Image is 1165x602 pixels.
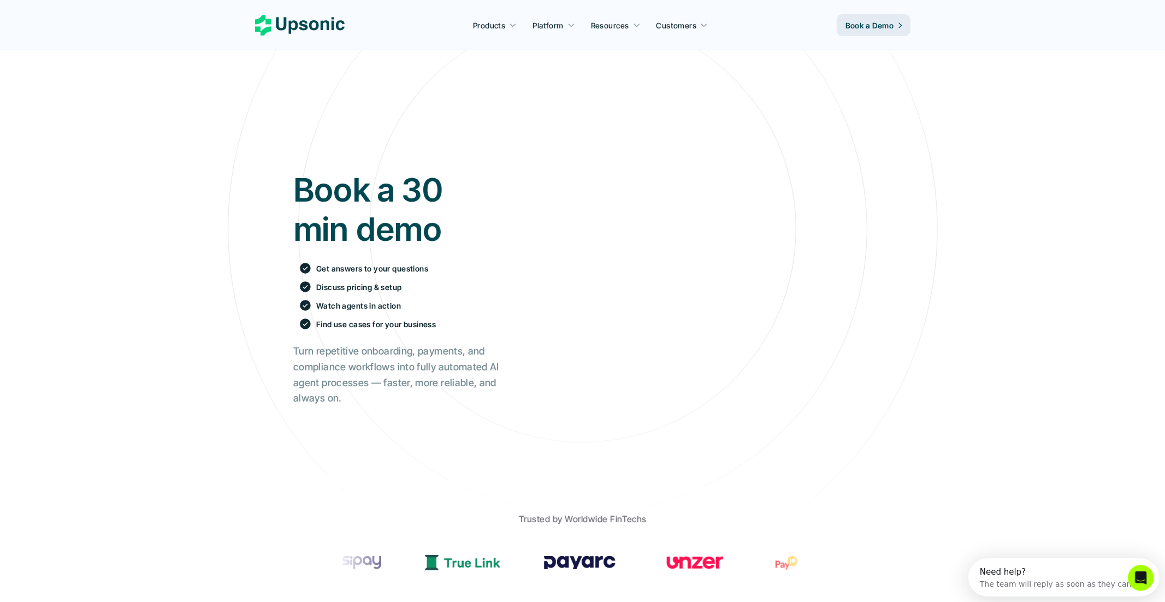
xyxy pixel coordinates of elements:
div: Need help? [11,9,163,18]
p: Products [473,20,505,31]
p: Get answers to your questions [316,263,428,274]
p: Book a Demo [845,20,894,31]
p: Find use cases for your business [316,318,436,330]
p: Customers [657,20,697,31]
p: Discuss pricing & setup [316,281,402,293]
a: Book a Demo [837,14,910,36]
iframe: Intercom live chat [1128,565,1154,591]
a: Products [466,15,523,35]
div: The team will reply as soon as they can [11,18,163,29]
p: Resources [591,20,629,31]
iframe: Intercom live chat discovery launcher [968,558,1160,597]
p: Platform [533,20,563,31]
div: Open Intercom Messenger [4,4,196,34]
p: Watch agents in action [316,300,401,311]
h2: Turn repetitive onboarding, payments, and compliance workflows into fully automated AI agent proc... [293,344,499,406]
p: Trusted by Worldwide FinTechs [519,511,647,527]
h1: Book a 30 min demo [293,170,499,249]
